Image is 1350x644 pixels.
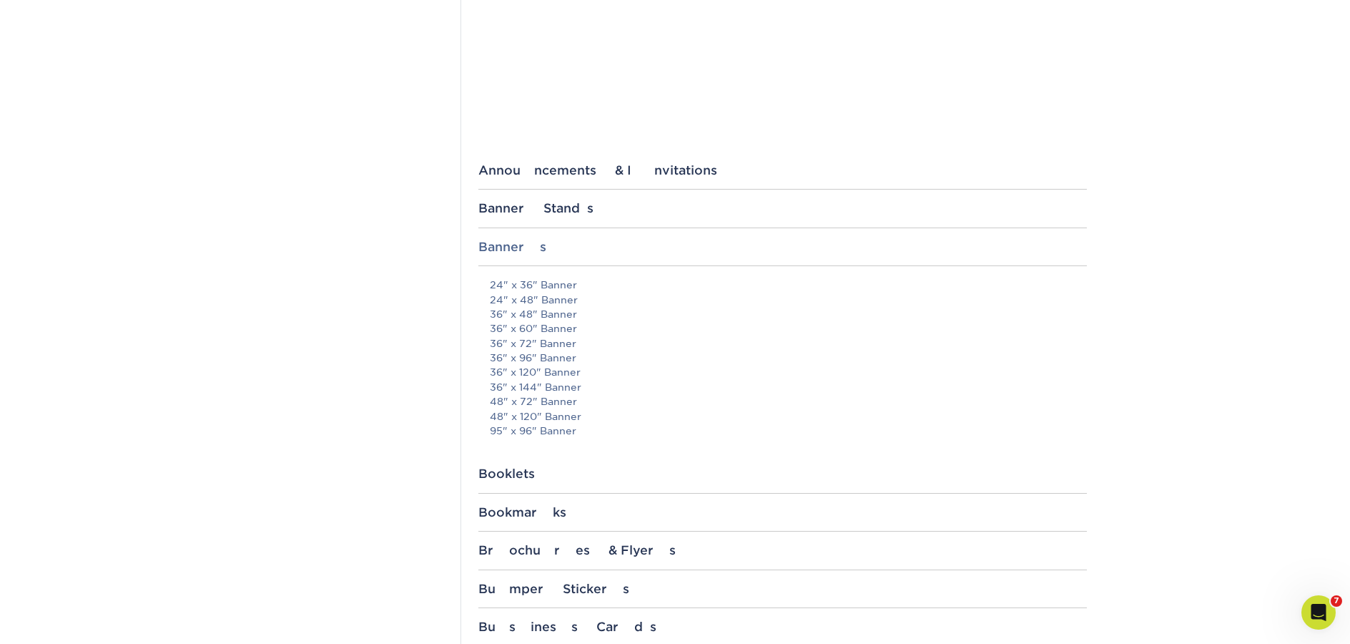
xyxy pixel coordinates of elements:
[1301,595,1336,630] iframe: Intercom live chat
[490,411,581,422] a: 48" x 120" Banner
[490,279,577,291] a: 24" x 36" Banner
[478,163,1087,177] div: Announcements & Invitations
[490,308,577,320] a: 36" x 48" Banner
[490,338,576,349] a: 36" x 72" Banner
[490,396,577,407] a: 48" x 72" Banner
[478,582,1087,596] div: Bumper Stickers
[478,201,1087,215] div: Banner Stands
[490,381,581,393] a: 36" x 144" Banner
[478,467,1087,481] div: Booklets
[478,620,1087,634] div: Business Cards
[490,366,581,378] a: 36" x 120" Banner
[490,425,576,436] a: 95" x 96" Banner
[490,323,577,334] a: 36" x 60" Banner
[478,505,1087,519] div: Bookmarks
[478,543,1087,557] div: Brochures & Flyers
[478,240,1087,254] div: Banners
[490,294,578,306] a: 24" x 48" Banner
[490,352,576,364] a: 36" x 96" Banner
[1331,595,1342,607] span: 7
